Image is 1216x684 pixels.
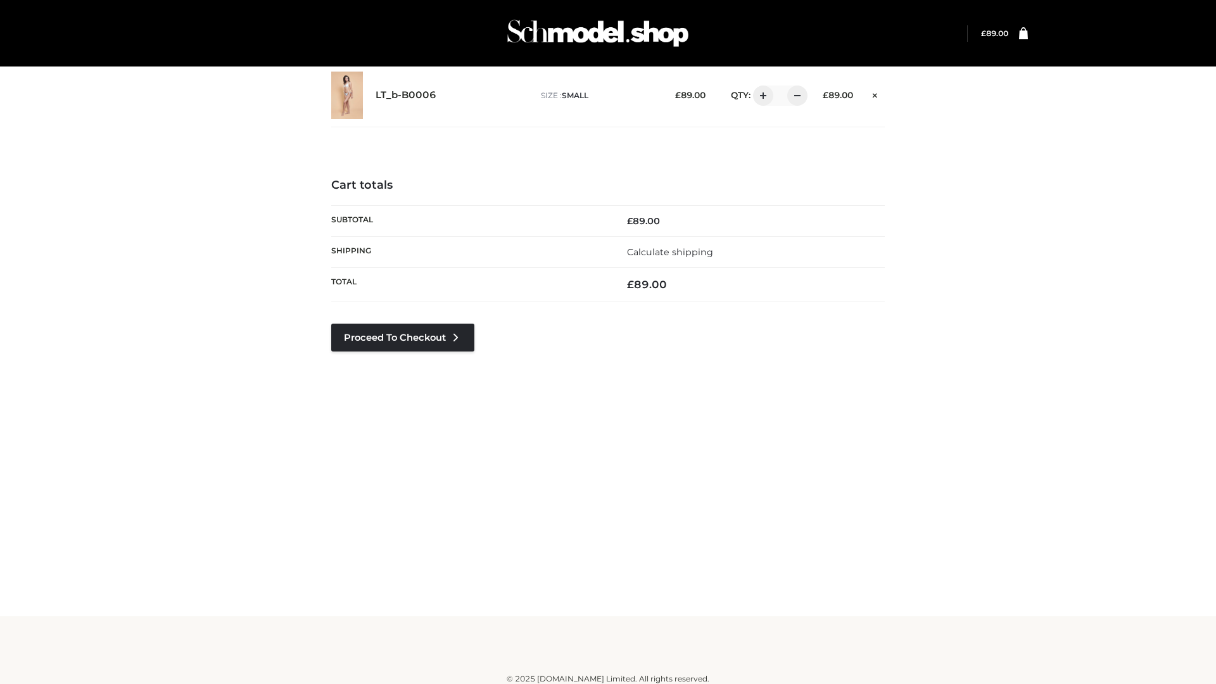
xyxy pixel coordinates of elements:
bdi: 89.00 [981,28,1008,38]
span: £ [981,28,986,38]
span: £ [675,90,681,100]
a: Proceed to Checkout [331,324,474,351]
span: £ [627,278,634,291]
a: LT_b-B0006 [376,89,436,101]
h4: Cart totals [331,179,885,193]
a: £89.00 [981,28,1008,38]
a: Calculate shipping [627,246,713,258]
th: Total [331,268,608,301]
th: Shipping [331,236,608,267]
a: Remove this item [866,85,885,102]
bdi: 89.00 [823,90,853,100]
div: QTY: [718,85,803,106]
bdi: 89.00 [675,90,706,100]
span: SMALL [562,91,588,100]
span: £ [627,215,633,227]
p: size : [541,90,655,101]
bdi: 89.00 [627,278,667,291]
th: Subtotal [331,205,608,236]
bdi: 89.00 [627,215,660,227]
img: Schmodel Admin 964 [503,8,693,58]
span: £ [823,90,828,100]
